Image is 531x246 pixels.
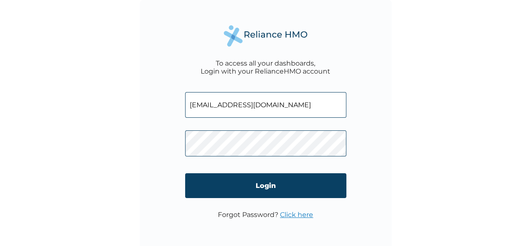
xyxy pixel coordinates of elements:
[185,92,346,118] input: Email address or HMO ID
[185,173,346,198] input: Login
[201,59,330,75] div: To access all your dashboards, Login with your RelianceHMO account
[218,211,313,219] p: Forgot Password?
[224,25,308,47] img: Reliance Health's Logo
[280,211,313,219] a: Click here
